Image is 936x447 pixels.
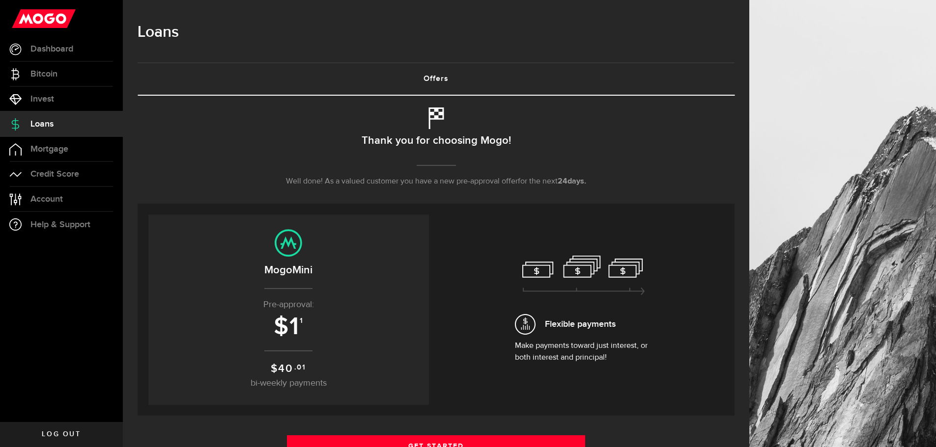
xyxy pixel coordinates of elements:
span: 40 [278,362,293,375]
span: $ [274,312,289,342]
span: for the next [518,178,558,185]
span: Bitcoin [30,70,57,79]
span: Help & Support [30,220,90,229]
sup: 1 [300,316,304,325]
span: Account [30,195,63,204]
h2: MogoMini [158,262,419,278]
span: 24 [558,178,567,185]
p: Make payments toward just interest, or both interest and principal! [515,340,652,364]
span: Log out [42,431,81,438]
h1: Loans [138,20,735,45]
span: $ [271,362,278,375]
span: Credit Score [30,170,79,179]
h2: Thank you for choosing Mogo! [362,131,511,151]
span: Dashboard [30,45,73,53]
span: bi-weekly payments [251,379,327,388]
iframe: LiveChat chat widget [895,406,936,447]
span: Mortgage [30,145,68,154]
a: Offers [138,63,735,95]
span: Flexible payments [545,317,616,331]
span: Well done! As a valued customer you have a new pre-approval offer [286,178,518,185]
span: days. [567,178,586,185]
p: Pre-approval: [158,298,419,312]
span: Loans [30,120,54,129]
ul: Tabs Navigation [138,62,735,96]
span: Invest [30,95,54,104]
sup: .01 [294,362,306,373]
span: 1 [289,312,300,342]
